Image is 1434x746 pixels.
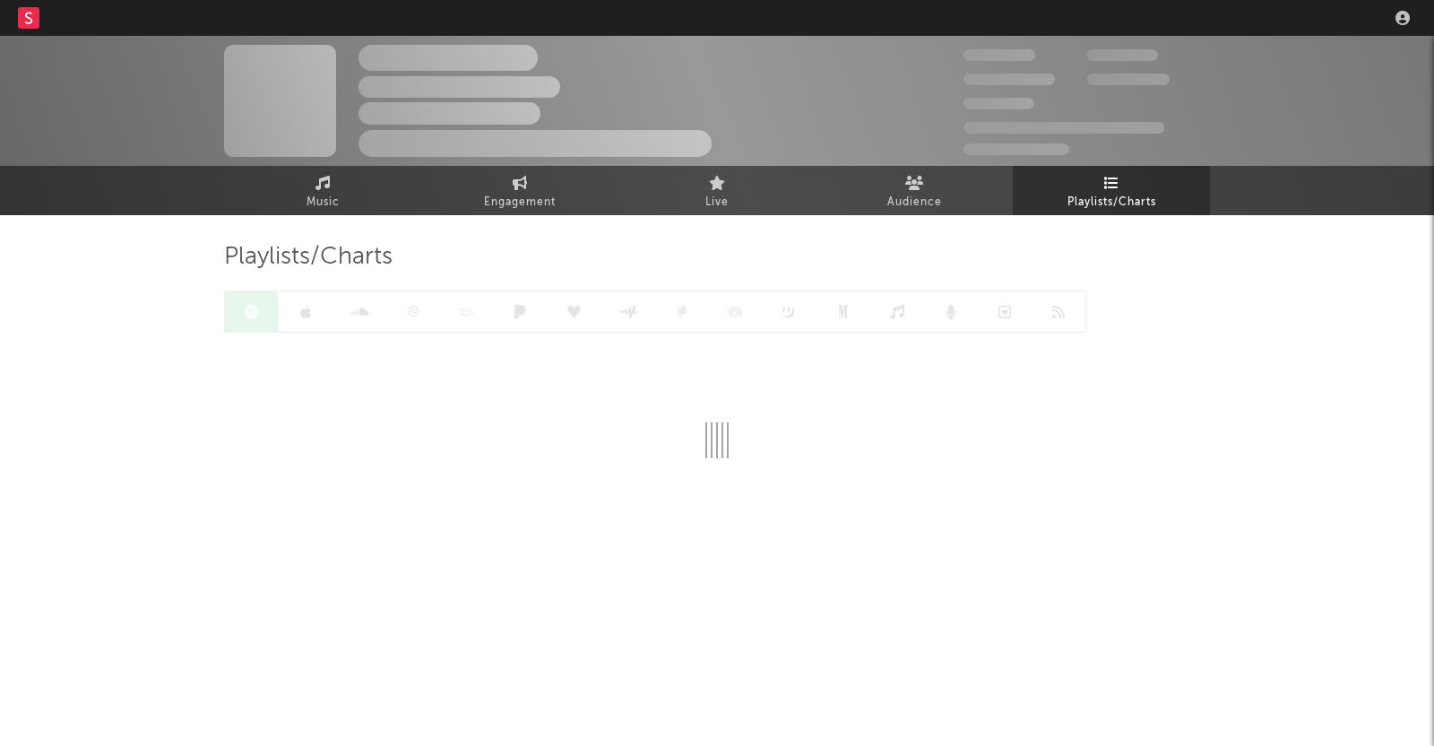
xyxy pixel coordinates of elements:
[1067,192,1156,213] span: Playlists/Charts
[1013,166,1210,215] a: Playlists/Charts
[816,166,1013,215] a: Audience
[421,166,618,215] a: Engagement
[224,247,393,268] span: Playlists/Charts
[224,166,421,215] a: Music
[618,166,816,215] a: Live
[963,122,1164,134] span: 50.000.000 Monthly Listeners
[963,49,1035,61] span: 300.000
[307,192,340,213] span: Music
[705,192,729,213] span: Live
[963,98,1034,109] span: 100.000
[484,192,556,213] span: Engagement
[963,74,1055,85] span: 50.000.000
[887,192,942,213] span: Audience
[963,143,1069,155] span: Jump Score: 85.0
[1087,74,1170,85] span: 1.000.000
[1087,49,1158,61] span: 100.000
